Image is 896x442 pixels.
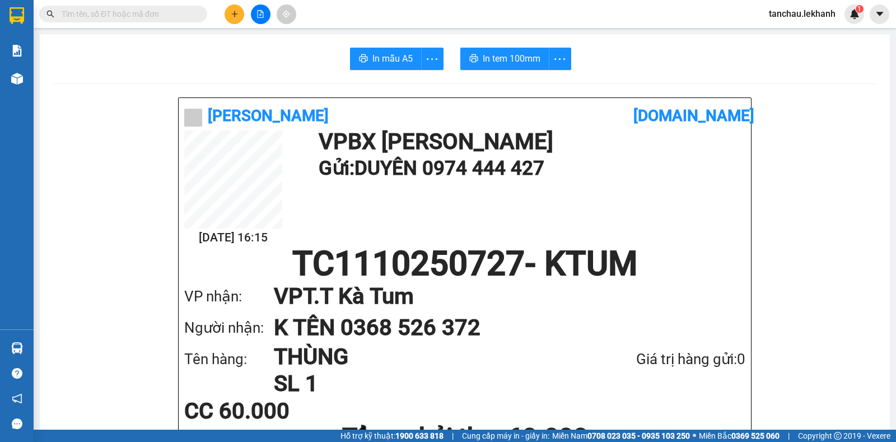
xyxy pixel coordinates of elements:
span: aim [282,10,290,18]
div: Người nhận: [184,317,274,339]
strong: 0708 023 035 - 0935 103 250 [587,431,690,440]
img: solution-icon [11,45,23,57]
b: [PERSON_NAME] [208,106,329,125]
input: Tìm tên, số ĐT hoặc mã đơn [62,8,194,20]
strong: 1900 633 818 [395,431,444,440]
h1: THÙNG [274,343,577,370]
h1: K TÊN 0368 526 372 [274,312,723,343]
div: Tên hàng: [184,348,274,371]
span: Miền Bắc [699,430,780,442]
span: caret-down [875,9,885,19]
img: warehouse-icon [11,73,23,85]
button: caret-down [870,4,889,24]
button: more [421,48,444,70]
h1: VP BX [PERSON_NAME] [319,131,740,153]
span: tanchau.lekhanh [760,7,844,21]
span: more [549,52,571,66]
span: Cung cấp máy in - giấy in: [462,430,549,442]
span: In mẫu A5 [372,52,413,66]
div: VP nhận: [184,285,274,308]
button: file-add [251,4,270,24]
span: | [452,430,454,442]
span: file-add [256,10,264,18]
span: copyright [834,432,842,440]
button: plus [225,4,244,24]
div: CC 60.000 [184,400,370,422]
span: | [788,430,790,442]
span: printer [469,54,478,64]
span: In tem 100mm [483,52,540,66]
span: question-circle [12,368,22,379]
b: [DOMAIN_NAME] [633,106,754,125]
button: printerIn tem 100mm [460,48,549,70]
span: plus [231,10,239,18]
span: printer [359,54,368,64]
img: icon-new-feature [850,9,860,19]
button: more [549,48,571,70]
span: search [46,10,54,18]
button: aim [277,4,296,24]
span: Miền Nam [552,430,690,442]
strong: 0369 525 060 [731,431,780,440]
h1: SL 1 [274,370,577,397]
img: logo-vxr [10,7,24,24]
span: ⚪️ [693,434,696,438]
h2: [DATE] 16:15 [184,229,282,247]
h1: Gửi: DUYÊN 0974 444 427 [319,153,740,184]
h1: TC1110250727 - KTUM [184,247,745,281]
h1: VP T.T Kà Tum [274,281,723,312]
span: more [422,52,443,66]
img: warehouse-icon [11,342,23,354]
span: message [12,418,22,429]
div: Giá trị hàng gửi: 0 [577,348,745,371]
sup: 1 [856,5,864,13]
span: Hỗ trợ kỹ thuật: [340,430,444,442]
button: printerIn mẫu A5 [350,48,422,70]
span: 1 [857,5,861,13]
span: notification [12,393,22,404]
